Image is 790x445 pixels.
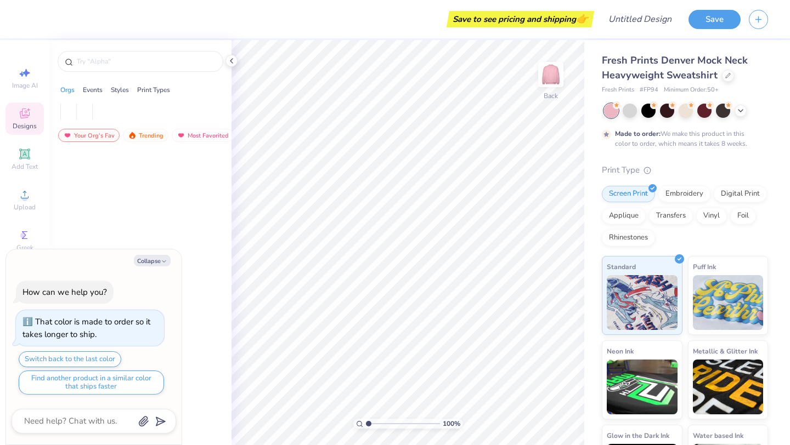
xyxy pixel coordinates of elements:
span: Standard [607,261,636,272]
div: How can we help you? [22,287,107,298]
span: Puff Ink [693,261,716,272]
button: Save [689,10,741,29]
img: Puff Ink [693,275,764,330]
div: Transfers [649,208,693,224]
span: Designs [13,122,37,130]
img: Standard [607,275,678,330]
div: Vinyl [696,208,727,224]
img: most_fav.gif [63,132,72,139]
span: 100 % [443,419,460,429]
img: most_fav.gif [177,132,185,139]
div: Digital Print [714,186,767,202]
button: Find another product in a similar color that ships faster [19,370,164,395]
div: Back [544,91,558,101]
div: We make this product in this color to order, which means it takes 8 weeks. [615,129,750,149]
input: Untitled Design [600,8,680,30]
div: Styles [111,85,129,95]
span: Minimum Order: 50 + [664,85,719,95]
div: Events [83,85,103,95]
span: Upload [14,203,36,212]
div: Print Type [602,164,768,176]
img: trending.gif [128,132,137,139]
div: That color is made to order so it takes longer to ship. [22,316,150,340]
div: Trending [123,129,168,142]
div: Embroidery [658,186,710,202]
input: Try "Alpha" [76,56,216,67]
div: Rhinestones [602,230,655,246]
span: Water based Ink [693,430,743,441]
div: Orgs [60,85,75,95]
span: Greek [16,243,33,252]
button: Switch back to the last color [19,351,121,367]
span: 👉 [576,12,588,25]
div: Foil [730,208,756,224]
img: Metallic & Glitter Ink [693,360,764,414]
span: Add Text [12,162,38,171]
span: Glow in the Dark Ink [607,430,669,441]
span: Fresh Prints Denver Mock Neck Heavyweight Sweatshirt [602,54,748,82]
strong: Made to order: [615,129,661,138]
img: Back [540,64,562,85]
span: Image AI [12,81,38,90]
div: Most Favorited [172,129,234,142]
span: # FP94 [640,85,658,95]
div: Print Types [137,85,170,95]
img: Neon Ink [607,360,678,414]
div: Applique [602,208,646,224]
div: Save to see pricing and shipping [449,11,591,27]
span: Metallic & Glitter Ink [693,345,758,357]
button: Collapse [134,255,171,266]
div: Screen Print [602,186,655,202]
span: Fresh Prints [602,85,634,95]
span: Neon Ink [607,345,634,357]
div: Your Org's Fav [58,129,120,142]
